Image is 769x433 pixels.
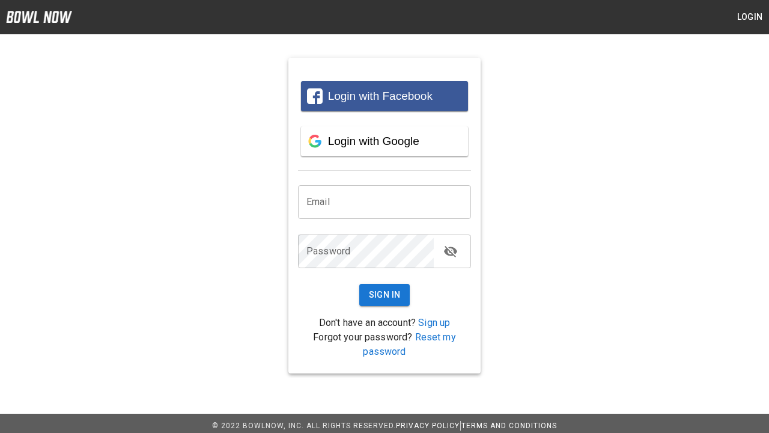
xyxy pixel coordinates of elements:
[396,422,460,430] a: Privacy Policy
[359,284,410,306] button: Sign In
[439,239,463,263] button: toggle password visibility
[301,126,468,156] button: Login with Google
[212,422,396,430] span: © 2022 BowlNow, Inc. All Rights Reserved.
[731,6,769,28] button: Login
[298,330,471,359] p: Forgot your password?
[363,331,455,357] a: Reset my password
[418,317,450,328] a: Sign up
[301,81,468,111] button: Login with Facebook
[328,90,433,102] span: Login with Facebook
[328,135,419,147] span: Login with Google
[6,11,72,23] img: logo
[461,422,557,430] a: Terms and Conditions
[298,316,471,330] p: Don't have an account?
